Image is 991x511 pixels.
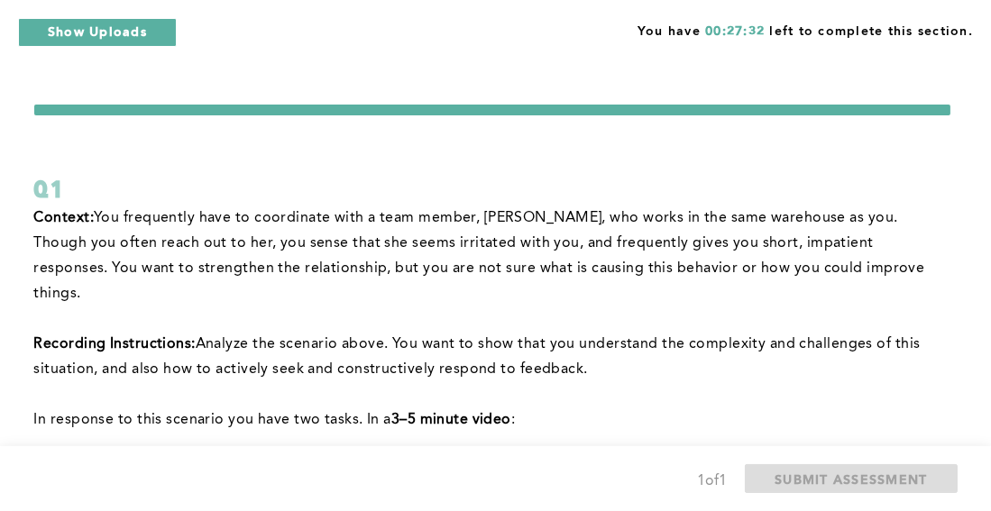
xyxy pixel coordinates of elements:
div: 1 of 1 [697,469,727,494]
span: You have left to complete this section. [638,18,973,41]
strong: 3–5 minute video [391,413,511,427]
button: Show Uploads [18,18,177,47]
span: 00:27:32 [705,25,765,38]
span: SUBMIT ASSESSMENT [775,470,927,488]
strong: Recording Instructions: [34,337,196,351]
strong: Context: [34,211,95,225]
span: You frequently have to coordinate with a team member, [PERSON_NAME], who works in the same wareho... [34,211,929,301]
button: SUBMIT ASSESSMENT [745,464,957,493]
div: Q1 [34,173,950,205]
span: In response to this scenario you have two tasks. In a [34,413,391,427]
span: Analyze the scenario above. You want to show that you understand the complexity and challenges of... [34,337,924,377]
span: : [511,413,515,427]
